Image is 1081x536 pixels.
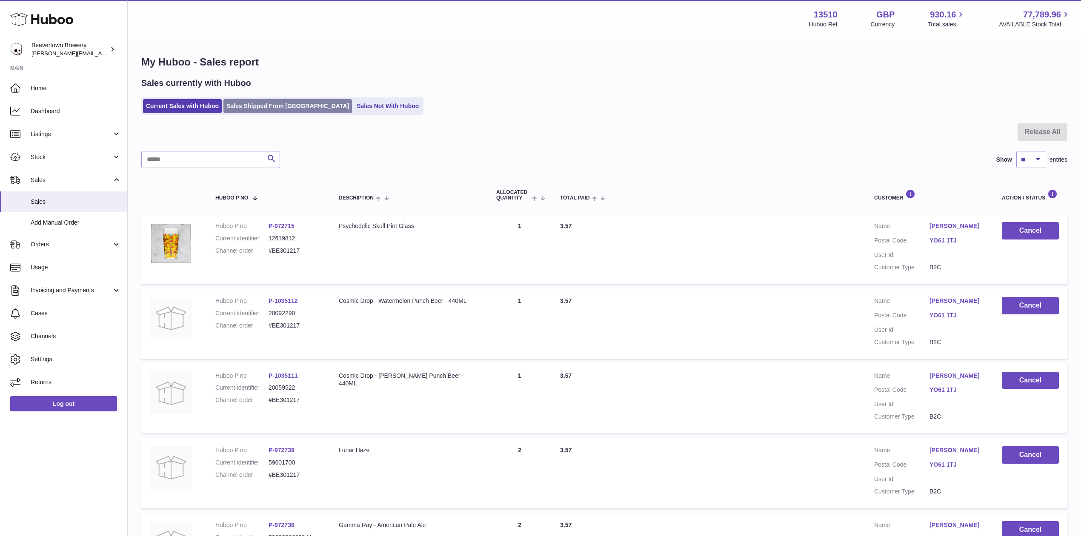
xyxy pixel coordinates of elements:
[928,9,966,29] a: 930.16 Total sales
[929,386,985,394] a: YO61 1TJ
[874,251,929,259] dt: User Id
[929,372,985,380] a: [PERSON_NAME]
[31,240,112,248] span: Orders
[31,107,121,115] span: Dashboard
[929,488,985,496] dd: B2C
[1002,446,1059,464] button: Cancel
[1023,9,1061,20] span: 77,789.96
[874,488,929,496] dt: Customer Type
[31,41,108,57] div: Beavertown Brewery
[141,55,1067,69] h1: My Huboo - Sales report
[999,9,1071,29] a: 77,789.96 AVAILABLE Stock Total
[929,461,985,469] a: YO61 1TJ
[996,156,1012,164] label: Show
[874,521,929,531] dt: Name
[488,214,552,284] td: 1
[31,84,121,92] span: Home
[354,99,422,113] a: Sales Not With Huboo
[215,297,269,305] dt: Huboo P no
[215,247,269,255] dt: Channel order
[874,338,929,346] dt: Customer Type
[269,471,322,479] dd: #BE301217
[215,384,269,392] dt: Current identifier
[930,9,956,20] span: 930.16
[215,309,269,317] dt: Current identifier
[215,471,269,479] dt: Channel order
[215,521,269,529] dt: Huboo P no
[560,522,572,528] span: 3.57
[269,384,322,392] dd: 20059522
[809,20,838,29] div: Huboo Ref
[150,297,192,339] img: no-photo.jpg
[874,297,929,307] dt: Name
[215,459,269,467] dt: Current identifier
[215,396,269,404] dt: Channel order
[150,446,192,489] img: no-photo.jpg
[269,309,322,317] dd: 20092290
[929,446,985,454] a: [PERSON_NAME]
[339,222,479,230] div: Psychedelic Skull Pint Glass
[874,446,929,456] dt: Name
[223,99,352,113] a: Sales Shipped From [GEOGRAPHIC_DATA]
[874,326,929,334] dt: User Id
[215,446,269,454] dt: Huboo P no
[874,311,929,322] dt: Postal Code
[874,386,929,396] dt: Postal Code
[150,372,192,414] img: no-photo.jpg
[874,372,929,382] dt: Name
[215,322,269,330] dt: Channel order
[31,198,121,206] span: Sales
[10,43,23,56] img: Matthew.McCormack@beavertownbrewery.co.uk
[31,332,121,340] span: Channels
[928,20,966,29] span: Total sales
[560,372,572,379] span: 3.57
[488,438,552,508] td: 2
[143,99,222,113] a: Current Sales with Huboo
[1002,222,1059,239] button: Cancel
[31,378,121,386] span: Returns
[269,396,322,404] dd: #BE301217
[1002,297,1059,314] button: Cancel
[488,288,552,359] td: 1
[1002,372,1059,389] button: Cancel
[31,176,112,184] span: Sales
[874,263,929,271] dt: Customer Type
[874,475,929,483] dt: User Id
[31,309,121,317] span: Cases
[269,459,322,467] dd: 59601700
[269,372,298,379] a: P-1035111
[150,222,192,265] img: beavertown-brewery-psychedlic-pint-glass_36326ebd-29c0-4cac-9570-52cf9d517ba4.png
[874,461,929,471] dt: Postal Code
[339,297,479,305] div: Cosmic Drop - Watermelon Punch Beer - 440ML
[339,195,374,201] span: Description
[929,521,985,529] a: [PERSON_NAME]
[215,195,248,201] span: Huboo P no
[999,20,1071,29] span: AVAILABLE Stock Total
[269,297,298,304] a: P-1035112
[269,322,322,330] dd: #BE301217
[339,446,479,454] div: Lunar Haze
[560,447,572,453] span: 3.57
[31,219,121,227] span: Add Manual Order
[871,20,895,29] div: Currency
[141,77,251,89] h2: Sales currently with Huboo
[215,222,269,230] dt: Huboo P no
[874,222,929,232] dt: Name
[560,222,572,229] span: 3.57
[31,50,216,57] span: [PERSON_NAME][EMAIL_ADDRESS][PERSON_NAME][DOMAIN_NAME]
[339,372,479,388] div: Cosmic Drop - [PERSON_NAME] Punch Beer - 440ML
[874,413,929,421] dt: Customer Type
[269,522,295,528] a: P-972736
[876,9,895,20] strong: GBP
[929,297,985,305] a: [PERSON_NAME]
[496,190,530,201] span: ALLOCATED Quantity
[929,237,985,245] a: YO61 1TJ
[269,222,295,229] a: P-972715
[929,222,985,230] a: [PERSON_NAME]
[1050,156,1067,164] span: entries
[215,234,269,242] dt: Current identifier
[31,355,121,363] span: Settings
[874,400,929,408] dt: User Id
[269,447,295,453] a: P-972739
[269,234,322,242] dd: 12619812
